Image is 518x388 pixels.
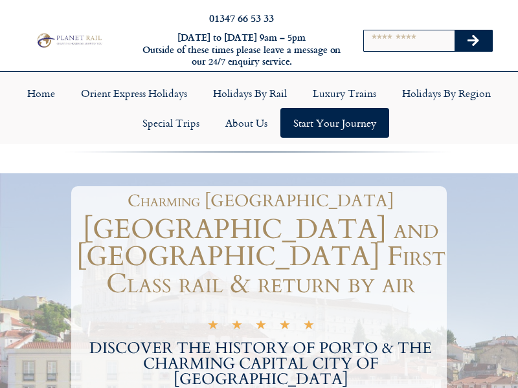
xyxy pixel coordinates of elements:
[455,30,492,51] button: Search
[279,321,291,333] i: ★
[129,108,212,138] a: Special Trips
[389,78,504,108] a: Holidays by Region
[212,108,280,138] a: About Us
[200,78,300,108] a: Holidays by Rail
[280,108,389,138] a: Start your Journey
[68,78,200,108] a: Orient Express Holidays
[6,78,512,138] nav: Menu
[207,319,315,333] div: 5/5
[14,78,68,108] a: Home
[255,321,267,333] i: ★
[209,10,274,25] a: 01347 66 53 33
[207,321,219,333] i: ★
[141,32,342,68] h6: [DATE] to [DATE] 9am – 5pm Outside of these times please leave a message on our 24/7 enquiry serv...
[34,32,104,48] img: Planet Rail Train Holidays Logo
[74,341,447,387] h2: DISCOVER THE HISTORY OF PORTO & THE CHARMING CAPITAL CITY OF [GEOGRAPHIC_DATA]
[81,193,440,210] h1: Charming [GEOGRAPHIC_DATA]
[231,321,243,333] i: ★
[74,216,447,297] h1: [GEOGRAPHIC_DATA] and [GEOGRAPHIC_DATA] First Class rail & return by air
[303,321,315,333] i: ★
[300,78,389,108] a: Luxury Trains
